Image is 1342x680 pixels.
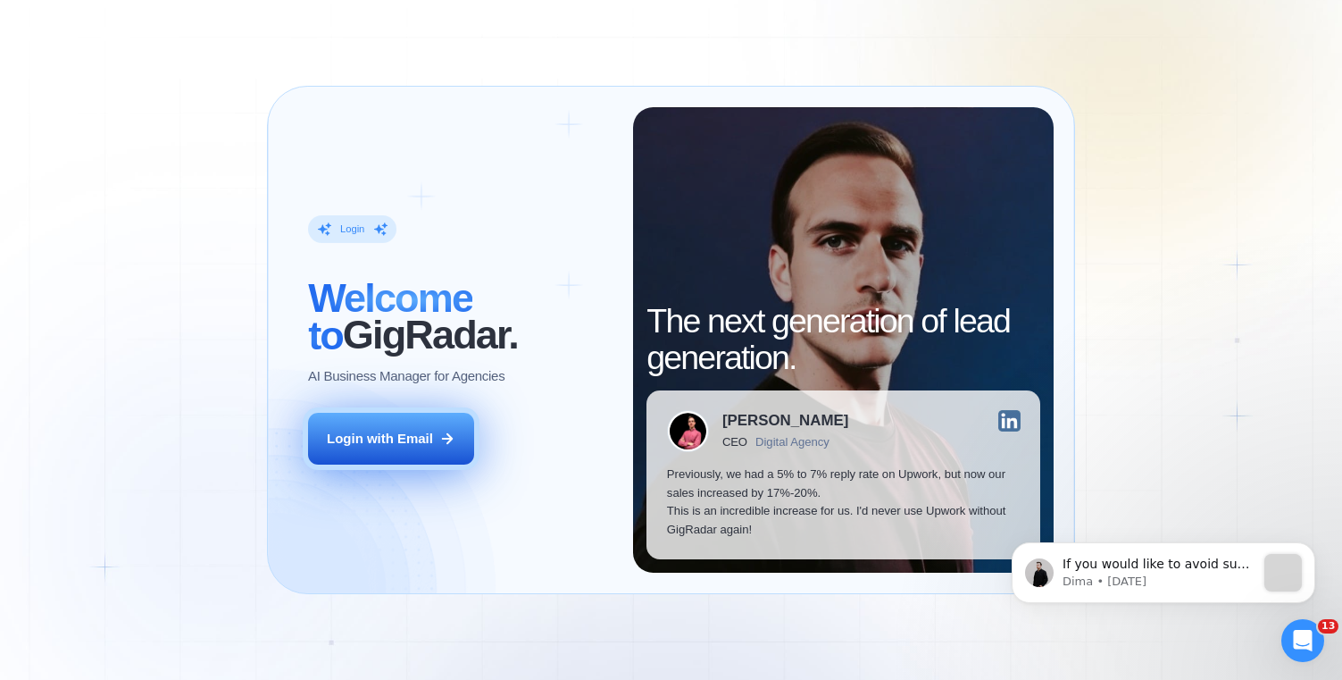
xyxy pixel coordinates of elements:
div: Login [340,222,364,236]
h2: ‍ GigRadar. [308,280,613,354]
div: Login with Email [327,430,433,449]
button: Login with Email [308,413,474,465]
iframe: Intercom notifications message [985,507,1342,632]
span: If you would like to avoid such jobs, you could exclude most of them by disabling these filters, ... [78,50,270,295]
p: Previously, we had a 5% to 7% reply rate on Upwork, but now our sales increased by 17%-20%. This ... [667,466,1021,540]
h2: The next generation of lead generation. [646,303,1040,377]
p: AI Business Manager for Agencies [308,367,504,386]
div: CEO [722,435,747,449]
iframe: Intercom live chat [1281,619,1324,662]
span: 13 [1318,619,1338,634]
span: Welcome to [308,275,472,357]
p: Message from Dima, sent 3d ago [78,67,271,83]
div: Digital Agency [755,435,829,449]
div: [PERSON_NAME] [722,414,848,429]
